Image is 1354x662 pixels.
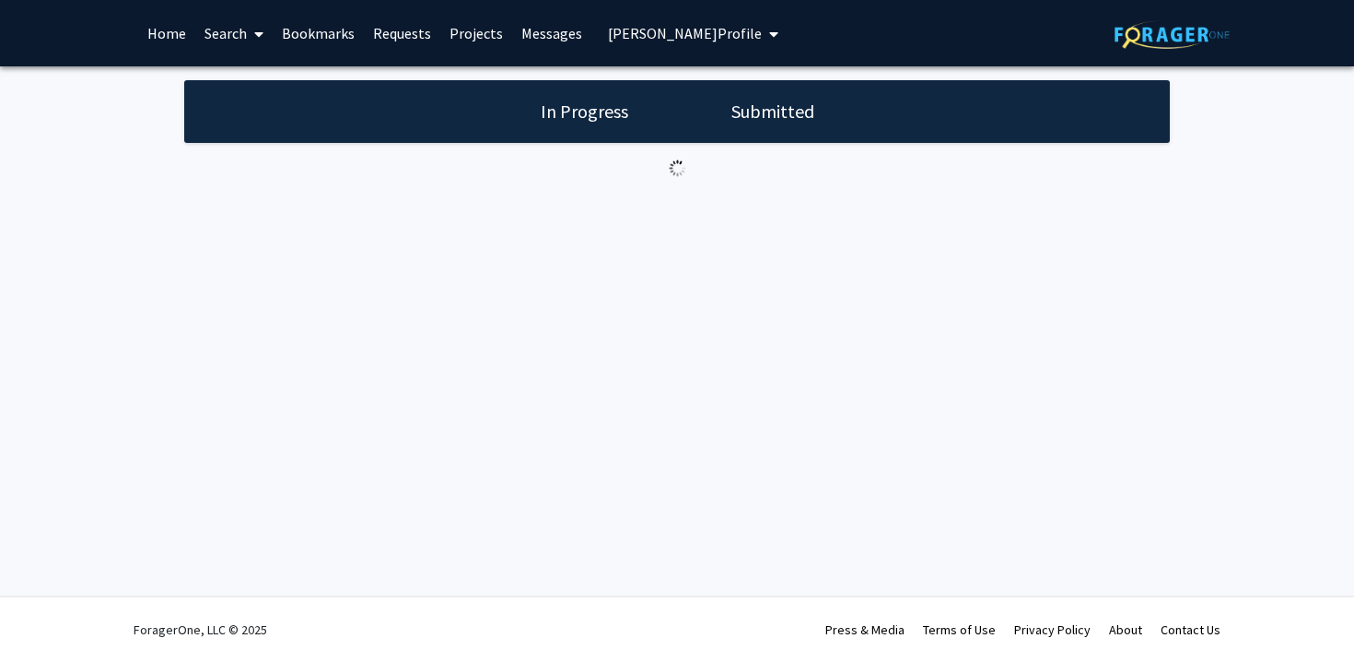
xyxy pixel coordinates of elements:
a: Terms of Use [923,621,996,638]
a: Bookmarks [273,1,364,65]
h1: In Progress [535,99,634,124]
a: Privacy Policy [1014,621,1091,638]
a: Search [195,1,273,65]
img: Loading [661,152,694,184]
a: Messages [512,1,591,65]
div: ForagerOne, LLC © 2025 [134,597,267,662]
a: Home [138,1,195,65]
a: Contact Us [1161,621,1220,638]
a: Projects [440,1,512,65]
a: About [1109,621,1142,638]
span: [PERSON_NAME] Profile [608,24,762,42]
h1: Submitted [726,99,820,124]
a: Requests [364,1,440,65]
a: Press & Media [825,621,905,638]
img: ForagerOne Logo [1115,20,1230,49]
